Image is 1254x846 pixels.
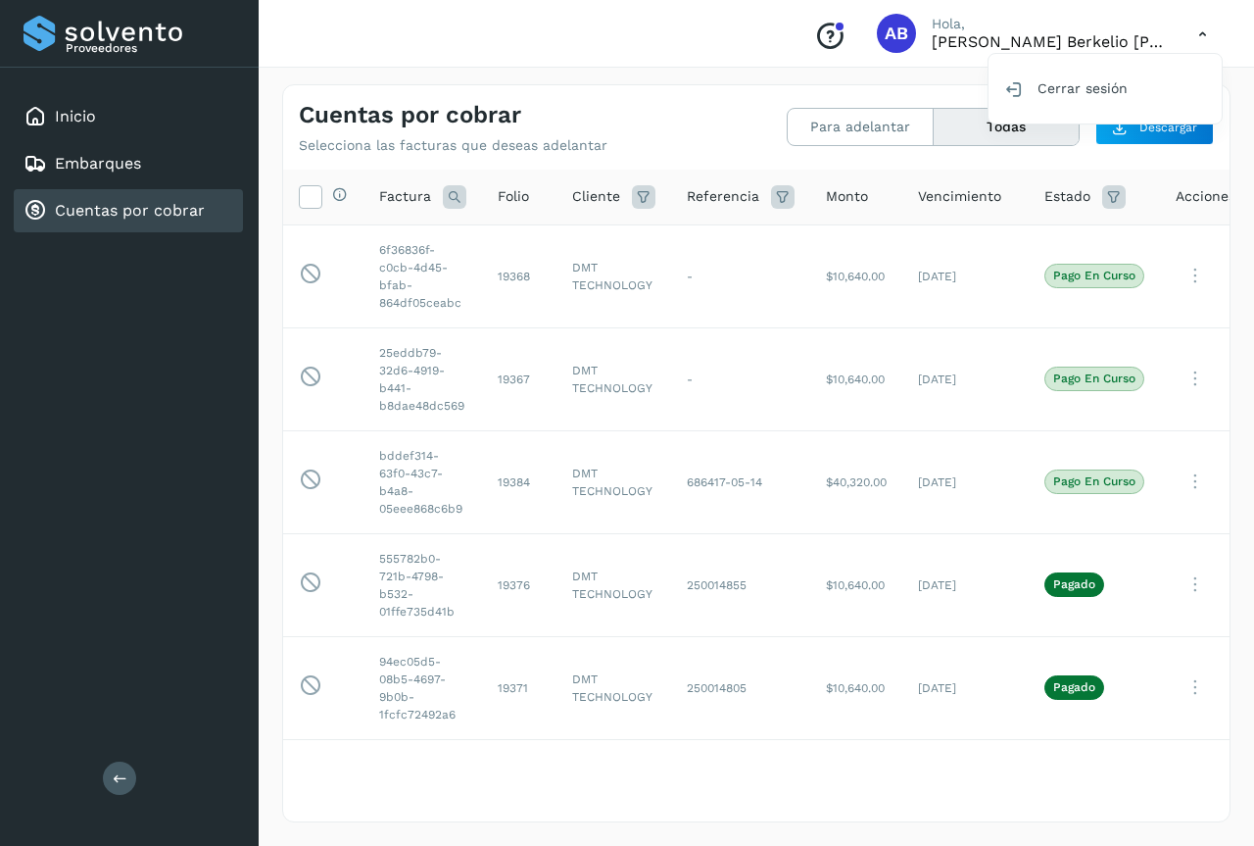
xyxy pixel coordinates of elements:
p: Proveedores [66,41,235,55]
div: Inicio [14,95,243,138]
a: Embarques [55,154,141,173]
a: Cuentas por cobrar [55,201,205,220]
a: Inicio [55,107,96,125]
div: Cerrar sesión [989,70,1222,107]
div: Embarques [14,142,243,185]
div: Cuentas por cobrar [14,189,243,232]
